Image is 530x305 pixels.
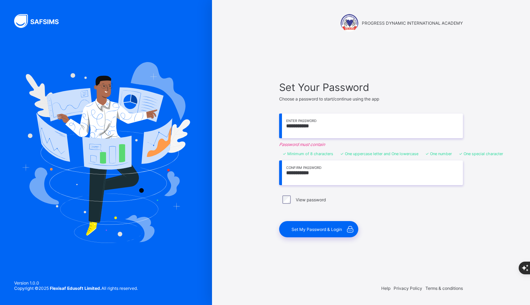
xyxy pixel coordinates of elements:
li: One uppercase letter and One lowercase [340,151,418,156]
li: Minimum of 8 characters [283,151,333,156]
strong: Flexisaf Edusoft Limited. [50,286,101,291]
span: Privacy Policy [394,286,422,291]
span: Choose a password to start/continue using the app [279,96,379,102]
span: PROGRESS DYNAMIC INTERNATIONAL ACADEMY [362,20,463,26]
span: Version 1.0.0 [14,280,138,286]
img: PROGRESS DYNAMIC INTERNATIONAL ACADEMY [341,14,358,32]
img: Hero Image [22,62,190,243]
span: Terms & conditions [425,286,463,291]
img: SAFSIMS Logo [14,14,67,28]
li: One number [425,151,452,156]
span: Copyright © 2025 All rights reserved. [14,286,138,291]
span: Help [381,286,390,291]
label: View password [296,197,326,202]
li: One special character [459,151,503,156]
em: Password must contain [279,142,463,147]
span: Set Your Password [279,81,463,93]
span: Set My Password & Login [291,227,342,232]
